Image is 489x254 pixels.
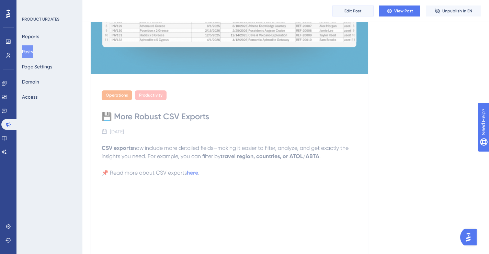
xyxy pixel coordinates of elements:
[344,8,362,14] span: Edit Post
[22,91,37,103] button: Access
[22,60,52,73] button: Page Settings
[22,76,39,88] button: Domain
[22,30,39,43] button: Reports
[332,5,374,16] button: Edit Post
[22,16,59,22] div: PRODUCT UPDATES
[394,8,413,14] span: View Post
[102,145,350,159] span: now include more detailed fields—making it easier to filter, analyze, and get exactly the insight...
[135,90,167,100] div: Productivity
[16,2,43,10] span: Need Help?
[110,128,124,136] div: [DATE]
[102,90,132,100] div: Operations
[220,153,319,159] strong: travel region, countries, or ATOL/ABTA
[22,45,33,58] button: Posts
[460,227,481,247] iframe: UserGuiding AI Assistant Launcher
[442,8,472,14] span: Unpublish in EN
[102,169,187,176] span: 📌 Read more about CSV exports
[426,5,481,16] button: Unpublish in EN
[102,145,133,151] strong: CSV exports
[379,5,420,16] button: View Post
[102,111,357,122] div: 💾 More Robust CSV Exports
[187,169,198,176] a: here
[198,169,200,176] span: .
[319,153,321,159] span: .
